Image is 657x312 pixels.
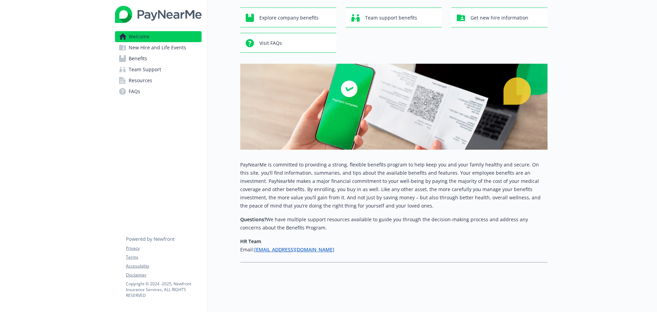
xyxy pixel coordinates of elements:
a: Privacy [126,245,201,251]
a: Welcome [115,31,202,42]
span: New Hire and Life Events [129,42,186,53]
button: Team support benefits [346,8,442,27]
p: We have multiple support resources available to guide you through the decision-making process and... [240,215,547,232]
span: Visit FAQs [259,37,282,50]
a: Terms [126,254,201,260]
img: overview page banner [240,64,547,150]
a: Accessibility [126,263,201,269]
a: Team Support [115,64,202,75]
strong: HR Team [240,238,261,245]
a: Disclaimer [126,272,201,278]
span: Resources [129,75,152,86]
span: FAQs [129,86,140,97]
strong: Questions? [240,216,266,223]
button: Visit FAQs [240,33,336,53]
p: PayNearMe is committed to providing a strong, flexible benefits program to help keep you and your... [240,161,547,210]
span: Team support benefits [365,11,417,24]
button: Get new hire information [451,8,547,27]
p: Copyright © 2024 - 2025 , Newfront Insurance Services, ALL RIGHTS RESERVED [126,281,201,298]
a: [EMAIL_ADDRESS][DOMAIN_NAME] [254,246,334,253]
span: Get new hire information [471,11,528,24]
a: FAQs [115,86,202,97]
span: Benefits [129,53,147,64]
button: Explore company benefits [240,8,336,27]
span: Explore company benefits [259,11,319,24]
h6: Email: [240,246,547,254]
a: Resources [115,75,202,86]
a: New Hire and Life Events [115,42,202,53]
span: Welcome [129,31,150,42]
a: Benefits [115,53,202,64]
span: Team Support [129,64,161,75]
